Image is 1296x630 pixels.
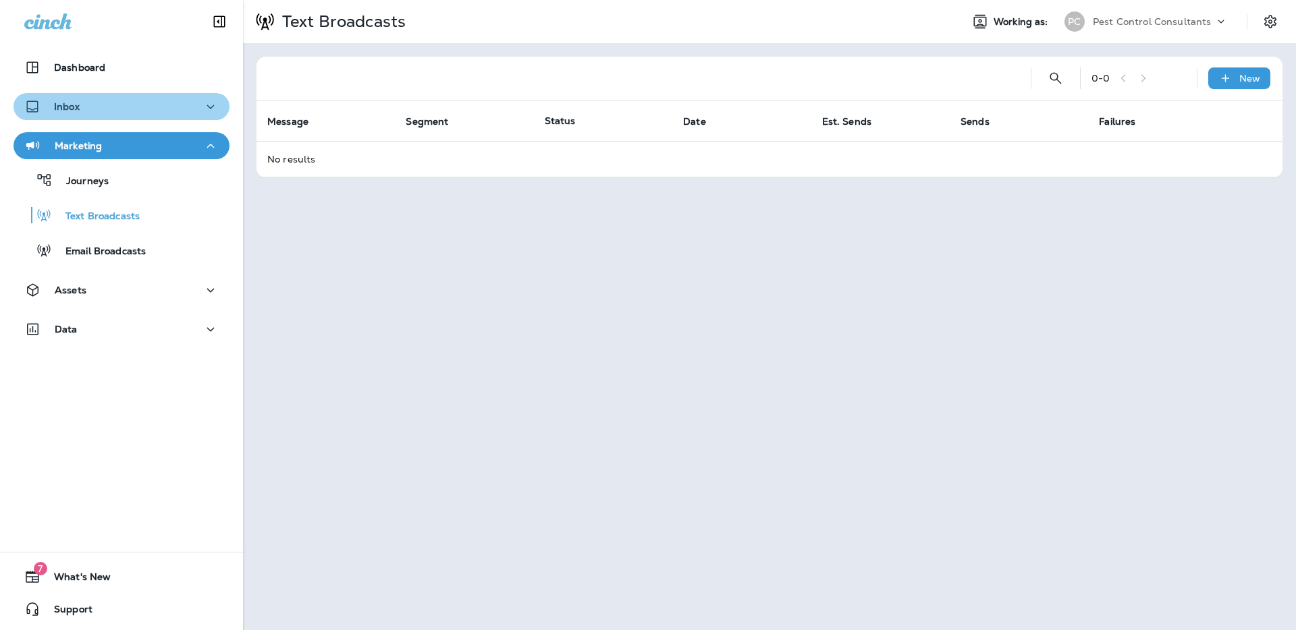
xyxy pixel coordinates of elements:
[1093,16,1211,27] p: Pest Control Consultants
[55,285,86,295] p: Assets
[1258,9,1282,34] button: Settings
[13,236,230,264] button: Email Broadcasts
[822,116,871,127] span: Est. Sends
[52,246,146,258] p: Email Broadcasts
[406,115,466,127] span: Segment
[34,562,47,575] span: 7
[40,571,111,588] span: What's New
[13,596,230,623] button: Support
[1064,11,1085,32] div: PC
[13,54,230,81] button: Dashboard
[545,115,576,127] span: Status
[13,166,230,194] button: Journeys
[55,140,102,151] p: Marketing
[683,115,724,127] span: Date
[13,201,230,229] button: Text Broadcasts
[13,277,230,304] button: Assets
[1091,73,1110,84] div: 0 - 0
[13,132,230,159] button: Marketing
[13,93,230,120] button: Inbox
[961,115,1007,127] span: Sends
[200,8,238,35] button: Collapse Sidebar
[53,175,109,188] p: Journeys
[406,116,448,127] span: Segment
[256,141,1282,177] td: No results
[267,116,308,127] span: Message
[54,101,80,112] p: Inbox
[683,116,706,127] span: Date
[13,316,230,343] button: Data
[1099,116,1135,127] span: Failures
[52,210,140,223] p: Text Broadcasts
[1239,73,1260,84] p: New
[1099,115,1153,127] span: Failures
[13,563,230,590] button: 7What's New
[267,115,326,127] span: Message
[55,324,78,335] p: Data
[822,115,889,127] span: Est. Sends
[994,16,1051,28] span: Working as:
[54,62,105,73] p: Dashboard
[277,11,406,32] p: Text Broadcasts
[1042,65,1069,92] button: Search Text Broadcasts
[961,116,990,127] span: Sends
[40,604,92,620] span: Support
